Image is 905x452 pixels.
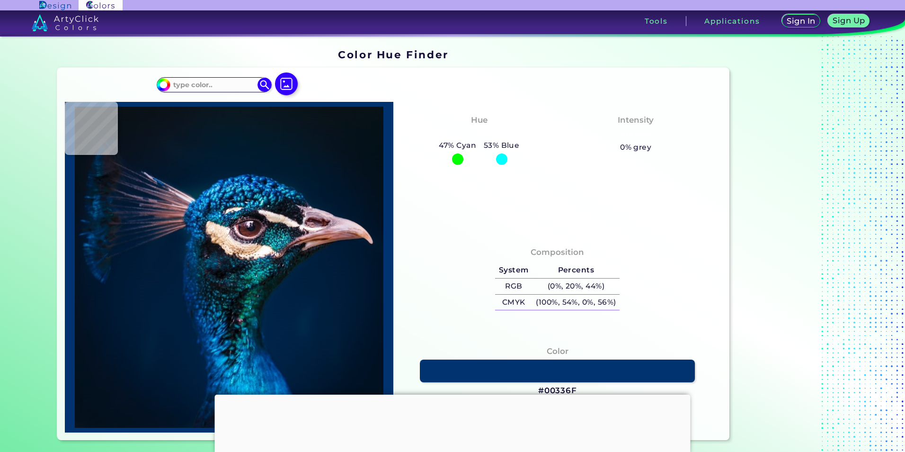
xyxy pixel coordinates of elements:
[532,262,620,278] h5: Percents
[480,139,523,152] h5: 53% Blue
[39,1,71,10] img: ArtyClick Design logo
[495,279,532,294] h5: RGB
[834,17,864,24] h5: Sign Up
[532,279,620,294] h5: (0%, 20%, 44%)
[532,295,620,310] h5: (100%, 54%, 0%, 56%)
[788,18,814,25] h5: Sign In
[620,141,651,154] h5: 0% grey
[547,344,568,358] h4: Color
[495,262,532,278] h5: System
[531,245,584,259] h4: Composition
[32,14,98,31] img: logo_artyclick_colors_white.svg
[257,78,272,92] img: icon search
[435,139,480,152] h5: 47% Cyan
[452,128,506,140] h3: Cyan-Blue
[538,385,577,397] h3: #00336F
[495,295,532,310] h5: CMYK
[733,45,852,444] iframe: Advertisement
[338,47,448,62] h1: Color Hue Finder
[70,107,389,428] img: img_pavlin.jpg
[615,128,657,140] h3: Vibrant
[618,113,654,127] h4: Intensity
[830,15,868,27] a: Sign Up
[783,15,819,27] a: Sign In
[170,78,258,91] input: type color..
[471,113,488,127] h4: Hue
[704,18,760,25] h3: Applications
[275,72,298,95] img: icon picture
[645,18,668,25] h3: Tools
